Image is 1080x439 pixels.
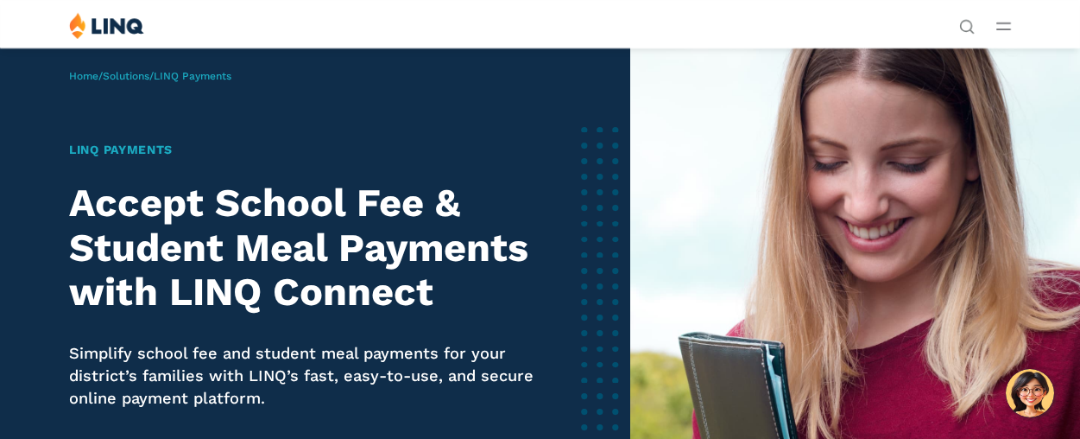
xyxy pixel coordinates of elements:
span: / / [69,70,231,82]
img: LINQ | K‑12 Software [69,12,144,39]
nav: Utility Navigation [959,12,975,33]
span: LINQ Payments [154,70,231,82]
a: Home [69,70,98,82]
button: Open Search Bar [959,17,975,33]
h2: Accept School Fee & Student Meal Payments with LINQ Connect [69,181,560,315]
p: Simplify school fee and student meal payments for your district’s families with LINQ’s fast, easy... [69,342,560,410]
button: Hello, have a question? Let’s chat. [1006,369,1054,417]
a: Solutions [103,70,149,82]
button: Open Main Menu [996,16,1011,35]
h1: LINQ Payments [69,141,560,159]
